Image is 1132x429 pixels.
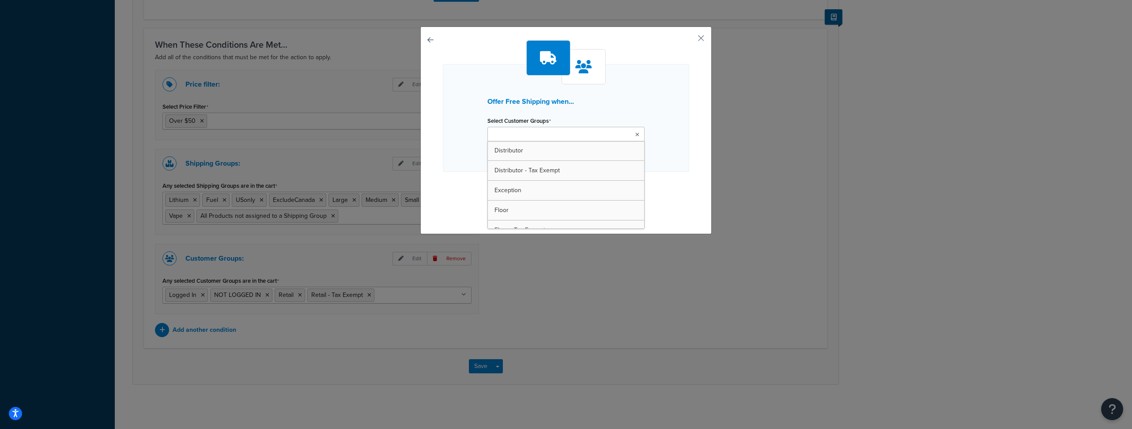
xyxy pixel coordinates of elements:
span: Distributor - Tax Exempt [494,166,560,175]
p: Condition 1 of 1 [443,204,689,216]
a: Distributor [488,141,644,160]
span: Floor [494,205,509,215]
a: Distributor - Tax Exempt [488,161,644,180]
a: Exception [488,181,644,200]
a: Floor [488,201,644,220]
h3: Offer Free Shipping when... [487,98,645,106]
label: Select Customer Groups [487,118,551,125]
a: Floor - Tax Exempt [488,220,644,240]
span: Distributor [494,146,523,155]
span: Exception [494,186,521,195]
span: Floor - Tax Exempt [494,225,545,235]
